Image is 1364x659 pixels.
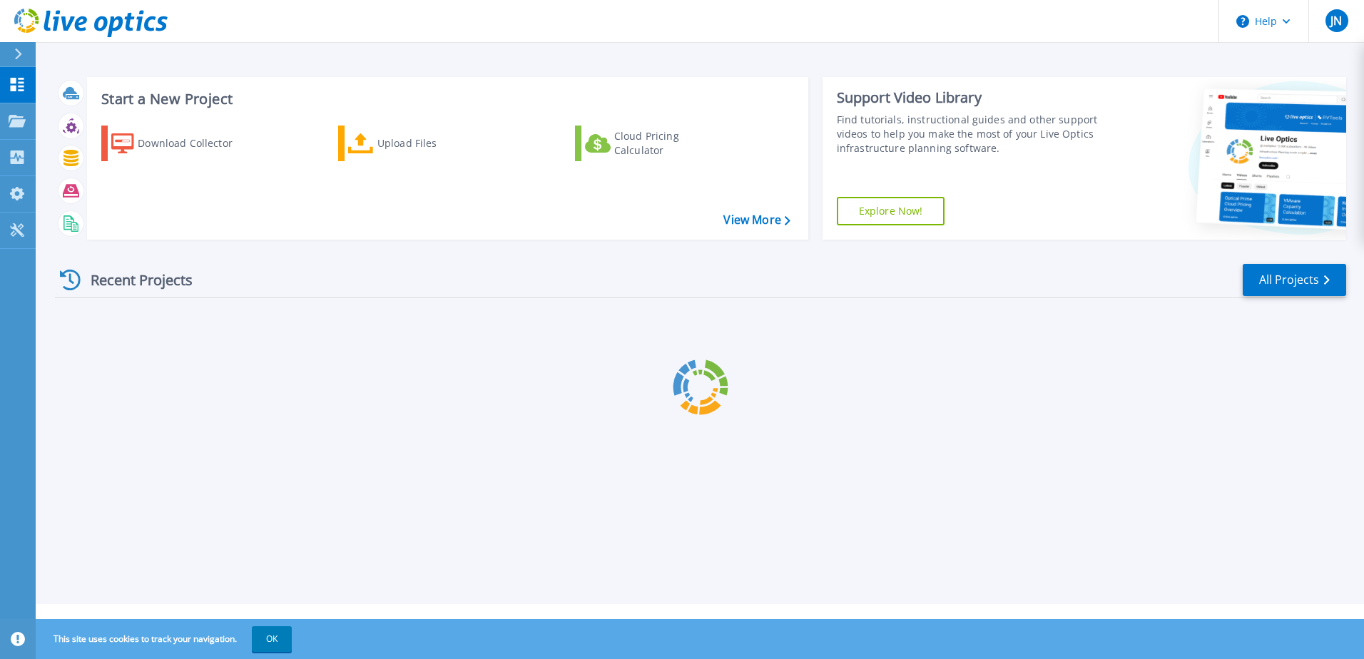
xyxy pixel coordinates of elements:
a: All Projects [1243,264,1346,296]
a: Upload Files [338,126,497,161]
div: Support Video Library [837,88,1104,107]
div: Recent Projects [55,262,212,297]
div: Upload Files [377,129,492,158]
div: Cloud Pricing Calculator [614,129,728,158]
span: This site uses cookies to track your navigation. [39,626,292,652]
div: Download Collector [138,129,252,158]
span: JN [1330,15,1342,26]
button: OK [252,626,292,652]
div: Find tutorials, instructional guides and other support videos to help you make the most of your L... [837,113,1104,155]
a: Cloud Pricing Calculator [575,126,734,161]
a: View More [723,213,790,227]
a: Explore Now! [837,197,945,225]
a: Download Collector [101,126,260,161]
h3: Start a New Project [101,91,790,107]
